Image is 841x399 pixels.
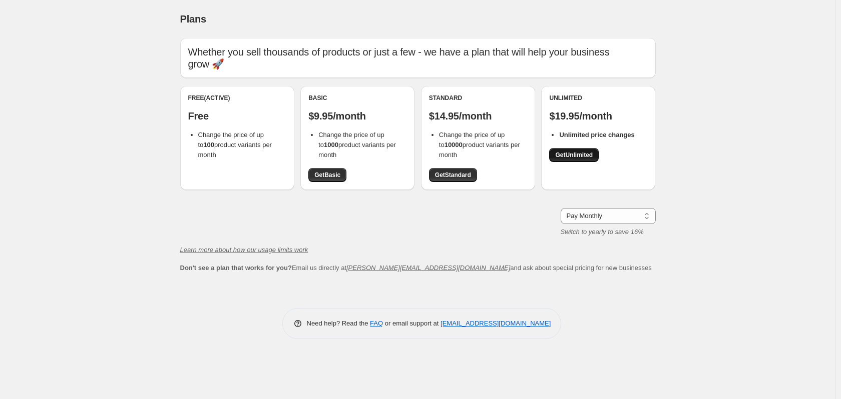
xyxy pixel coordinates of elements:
a: [PERSON_NAME][EMAIL_ADDRESS][DOMAIN_NAME] [346,264,510,271]
i: Switch to yearly to save 16% [561,228,644,235]
div: Free (Active) [188,94,286,102]
b: 100 [203,141,214,148]
a: GetBasic [308,168,346,182]
a: GetUnlimited [549,148,599,162]
span: Need help? Read the [307,319,370,327]
span: Get Unlimited [555,151,593,159]
a: [EMAIL_ADDRESS][DOMAIN_NAME] [441,319,551,327]
div: Basic [308,94,406,102]
span: Change the price of up to product variants per month [318,131,396,158]
b: 10000 [445,141,463,148]
span: Email us directly at and ask about special pricing for new businesses [180,264,652,271]
div: Unlimited [549,94,647,102]
p: $9.95/month [308,110,406,122]
span: Change the price of up to product variants per month [439,131,520,158]
span: Plans [180,13,206,24]
a: FAQ [370,319,383,327]
p: Free [188,110,286,122]
span: Get Standard [435,171,471,179]
p: Whether you sell thousands of products or just a few - we have a plan that will help your busines... [188,46,648,70]
a: GetStandard [429,168,477,182]
p: $14.95/month [429,110,527,122]
div: Standard [429,94,527,102]
span: or email support at [383,319,441,327]
b: 1000 [324,141,338,148]
a: Learn more about how our usage limits work [180,246,308,253]
b: Don't see a plan that works for you? [180,264,292,271]
span: Change the price of up to product variants per month [198,131,272,158]
span: Get Basic [314,171,340,179]
p: $19.95/month [549,110,647,122]
b: Unlimited price changes [559,131,634,138]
